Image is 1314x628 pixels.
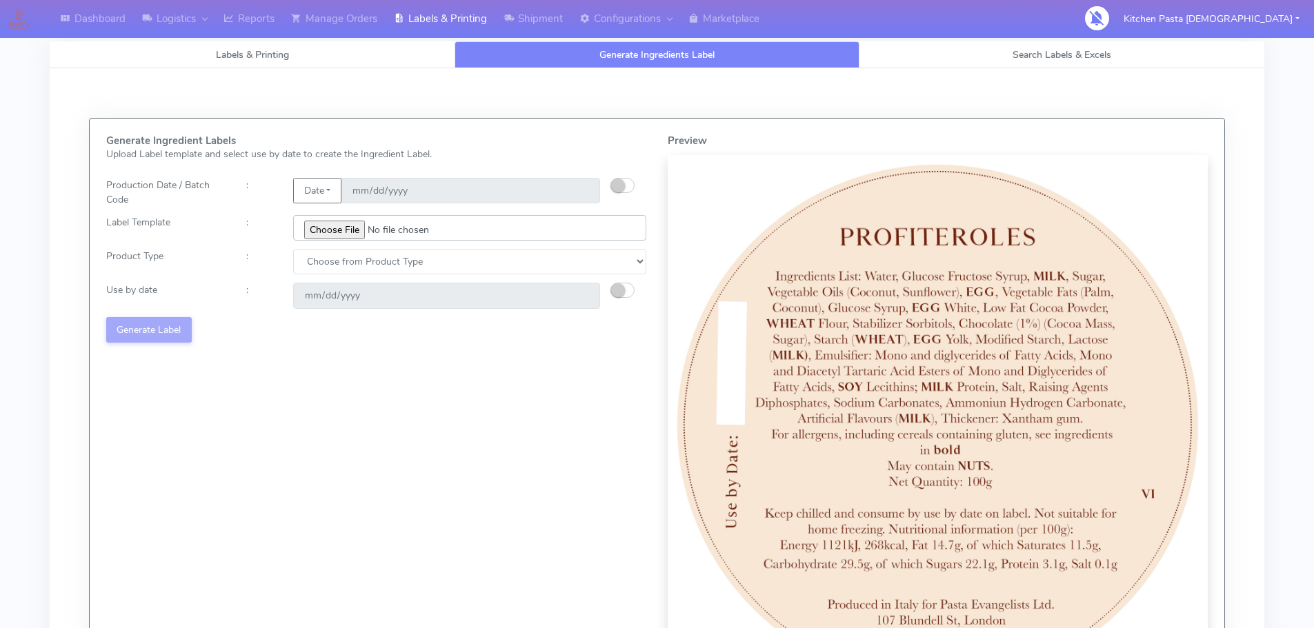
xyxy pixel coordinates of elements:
div: Label Template [96,215,236,241]
button: Kitchen Pasta [DEMOGRAPHIC_DATA] [1113,5,1310,33]
span: Search Labels & Excels [1013,48,1111,61]
button: Generate Label [106,317,192,343]
p: Upload Label template and select use by date to create the Ingredient Label. [106,147,647,161]
button: Date [293,178,341,203]
h5: Preview [668,135,1208,147]
span: Labels & Printing [216,48,289,61]
div: Production Date / Batch Code [96,178,236,207]
div: Product Type [96,249,236,274]
h5: Generate Ingredient Labels [106,135,647,147]
ul: Tabs [50,41,1264,68]
div: : [236,215,283,241]
div: : [236,178,283,207]
div: : [236,249,283,274]
div: Use by date [96,283,236,308]
div: : [236,283,283,308]
span: Generate Ingredients Label [599,48,715,61]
